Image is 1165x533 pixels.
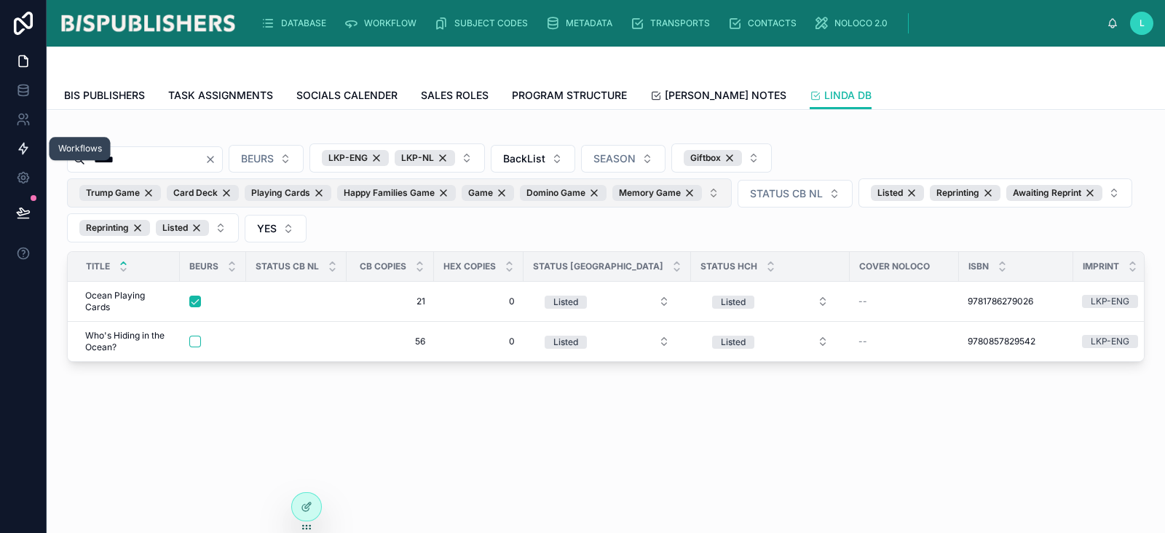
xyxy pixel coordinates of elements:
[533,288,682,315] button: Select Button
[545,294,587,309] button: Unselect LISTED
[858,336,950,347] a: --
[79,185,161,201] button: Unselect TRUMP_GAME
[309,143,485,173] button: Select Button
[462,185,514,201] div: Game
[156,220,209,236] div: Listed
[256,261,319,272] span: STATUS CB NL
[355,336,425,347] a: 56
[86,261,110,272] span: TITLE
[858,178,1132,208] button: Select Button
[545,334,587,349] button: Unselect LISTED
[503,151,545,166] span: BackList
[593,151,636,166] span: SEASON
[64,82,145,111] a: BIS PUBLISHERS
[1140,17,1145,29] span: L
[85,330,171,353] a: Who's Hiding in the Ocean?
[205,154,222,165] button: Clear
[700,261,757,272] span: STATUS HCH
[58,12,237,35] img: App logo
[930,185,1000,201] button: Unselect REPRINTING
[650,82,786,111] a: [PERSON_NAME] NOTES
[581,145,666,173] button: Select Button
[79,185,161,201] div: Trump Game
[443,336,515,347] a: 0
[700,288,840,315] button: Select Button
[241,151,274,166] span: BEURS
[1006,185,1102,201] button: Unselect AWAITING_REPRINT
[748,17,797,29] span: CONTACTS
[533,261,663,272] span: STATUS [GEOGRAPHIC_DATA]
[520,185,607,201] button: Unselect DOMINO_GAME
[858,336,867,347] span: --
[189,261,218,272] span: BEURS
[700,328,840,355] button: Select Button
[512,82,627,111] a: PROGRAM STRUCTURE
[491,145,575,173] button: Select Button
[322,150,389,166] div: LKP-ENG
[395,150,455,166] button: Unselect LKP_NL
[700,328,841,355] a: Select Button
[443,296,515,307] a: 0
[296,82,398,111] a: SOCIALS CALENDER
[79,220,150,236] div: Reprinting
[723,10,807,36] a: CONTACTS
[58,143,102,154] div: Workflows
[1083,261,1119,272] span: IMPRINT
[245,215,307,242] button: Select Button
[229,145,304,173] button: Select Button
[1091,295,1129,308] div: LKP-ENG
[810,10,898,36] a: NOLOCO 2.0
[257,221,277,236] span: YES
[671,143,772,173] button: Select Button
[64,88,145,103] span: BIS PUBLISHERS
[454,17,528,29] span: SUBJECT CODES
[360,261,406,272] span: CB Copies
[650,17,710,29] span: TRANSPORTS
[430,10,538,36] a: SUBJECT CODES
[553,336,578,349] div: Listed
[1006,185,1102,201] div: Awaiting Reprint
[337,185,456,201] div: Happy Families Game
[364,17,416,29] span: WORKFLOW
[249,7,1107,39] div: scrollable content
[167,185,239,201] div: Card Deck
[245,185,331,201] div: Playing Cards
[337,185,456,201] button: Unselect HAPPY_FAMILIES_GAME
[721,296,746,309] div: Listed
[566,17,612,29] span: METADATA
[810,82,872,110] a: LINDA DB
[79,220,150,236] button: Unselect REPRINTING
[256,10,336,36] a: DATABASE
[532,328,682,355] a: Select Button
[533,328,682,355] button: Select Button
[339,10,427,36] a: WORKFLOW
[968,336,1035,347] span: 9780857829542
[1091,335,1129,348] div: LKP-ENG
[858,296,950,307] a: --
[395,150,455,166] div: LKP-NL
[968,296,1033,307] span: 9781786279026
[541,10,623,36] a: METADATA
[553,296,578,309] div: Listed
[871,185,924,201] div: Listed
[968,336,1065,347] a: 9780857829542
[85,290,171,313] a: Ocean Playing Cards
[67,178,732,208] button: Select Button
[512,88,627,103] span: PROGRAM STRUCTURE
[156,220,209,236] button: Unselect LISTED
[296,88,398,103] span: SOCIALS CALENDER
[968,261,989,272] span: ISBN
[612,185,702,201] button: Unselect MEMORY_GAME
[712,334,754,349] button: Unselect LISTED
[824,88,872,103] span: LINDA DB
[721,336,746,349] div: Listed
[684,150,742,166] div: Giftbox
[738,180,853,208] button: Select Button
[355,296,425,307] a: 21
